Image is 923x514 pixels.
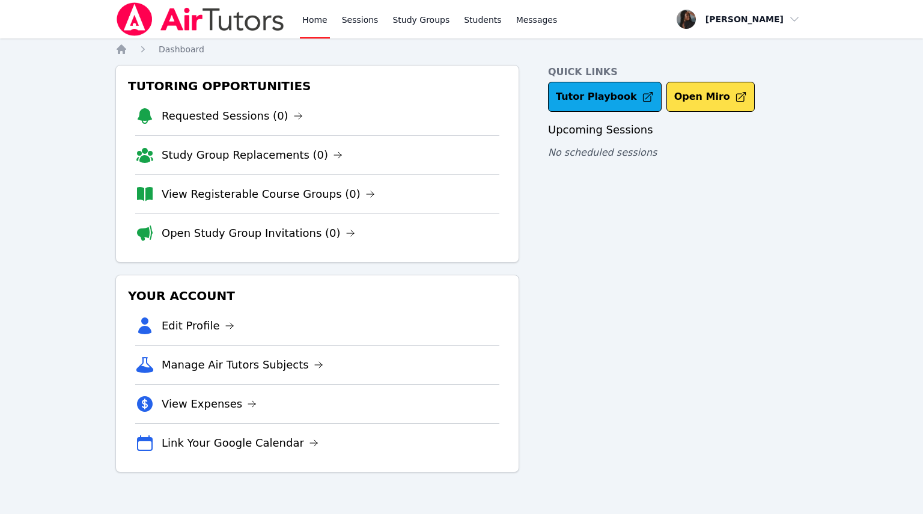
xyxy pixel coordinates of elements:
[162,186,375,203] a: View Registerable Course Groups (0)
[162,356,323,373] a: Manage Air Tutors Subjects
[162,435,318,451] a: Link Your Google Calendar
[162,108,303,124] a: Requested Sessions (0)
[516,14,558,26] span: Messages
[115,2,285,36] img: Air Tutors
[115,43,808,55] nav: Breadcrumb
[666,82,755,112] button: Open Miro
[126,285,509,307] h3: Your Account
[162,147,343,164] a: Study Group Replacements (0)
[548,121,808,138] h3: Upcoming Sessions
[162,396,257,412] a: View Expenses
[548,65,808,79] h4: Quick Links
[126,75,509,97] h3: Tutoring Opportunities
[548,147,657,158] span: No scheduled sessions
[159,44,204,54] span: Dashboard
[162,317,234,334] a: Edit Profile
[162,225,355,242] a: Open Study Group Invitations (0)
[548,82,662,112] a: Tutor Playbook
[159,43,204,55] a: Dashboard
